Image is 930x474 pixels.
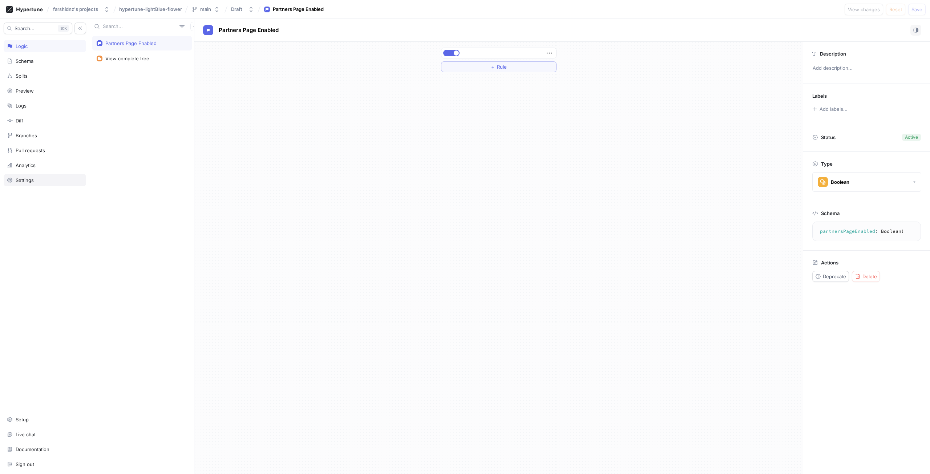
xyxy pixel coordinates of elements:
[905,134,918,141] div: Active
[58,25,69,32] div: K
[821,260,838,266] p: Actions
[812,172,921,192] button: Boolean
[852,271,880,282] button: Delete
[15,26,35,31] span: Search...
[53,6,98,12] div: farshidnz's projects
[231,6,242,12] div: Draft
[189,3,223,15] button: main
[16,103,27,109] div: Logs
[16,417,29,422] div: Setup
[16,88,34,94] div: Preview
[16,43,28,49] div: Logic
[16,133,37,138] div: Branches
[16,177,34,183] div: Settings
[16,118,23,123] div: Diff
[862,274,877,279] span: Delete
[812,271,849,282] button: Deprecate
[273,6,324,13] div: Partners Page Enabled
[441,61,557,72] button: ＋Rule
[821,210,840,216] p: Schema
[105,56,149,61] div: View complete tree
[16,162,36,168] div: Analytics
[103,23,177,30] input: Search...
[16,461,34,467] div: Sign out
[809,62,924,74] p: Add description...
[16,147,45,153] div: Pull requests
[821,161,833,167] p: Type
[889,7,902,12] span: Reset
[16,446,49,452] div: Documentation
[823,274,846,279] span: Deprecate
[816,225,918,238] textarea: partnersPageEnabled: Boolean!
[886,4,905,15] button: Reset
[845,4,883,15] button: View changes
[911,7,922,12] span: Save
[16,58,33,64] div: Schema
[228,3,257,15] button: Draft
[16,432,36,437] div: Live chat
[908,4,926,15] button: Save
[16,73,28,79] div: Splits
[848,7,880,12] span: View changes
[821,132,836,142] p: Status
[50,3,113,15] button: farshidnz's projects
[200,6,211,12] div: main
[820,51,846,57] p: Description
[812,93,827,99] p: Labels
[105,40,157,46] div: Partners Page Enabled
[810,104,850,114] button: Add labels...
[4,23,72,34] button: Search...K
[119,7,182,12] span: hypertune-lightBlue-flower
[831,179,849,185] div: Boolean
[497,65,507,69] span: Rule
[490,65,495,69] span: ＋
[4,443,86,455] a: Documentation
[219,27,279,33] span: Partners Page Enabled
